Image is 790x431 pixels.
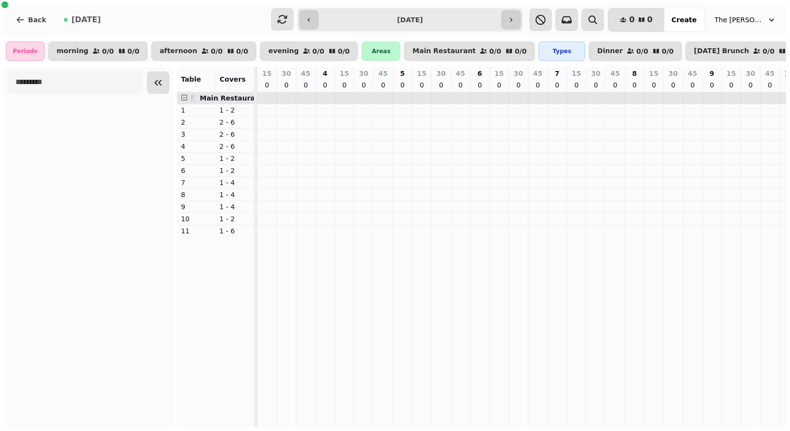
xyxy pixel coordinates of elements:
[417,69,426,78] p: 15
[147,72,169,94] button: Collapse sidebar
[539,42,585,61] div: Types
[189,94,263,102] span: 🍴 Main Restaurant
[260,42,358,61] button: evening0/00/0
[597,47,623,55] p: Dinner
[57,47,88,55] p: morning
[572,80,580,90] p: 0
[211,48,223,55] p: 0 / 0
[630,80,638,90] p: 0
[359,69,368,78] p: 30
[709,69,714,78] p: 9
[715,15,763,25] span: The [PERSON_NAME] Nook
[263,80,271,90] p: 0
[262,69,271,78] p: 15
[379,69,388,78] p: 45
[632,69,637,78] p: 8
[591,69,600,78] p: 30
[360,80,367,90] p: 0
[456,80,464,90] p: 0
[219,75,246,83] span: Covers
[669,80,677,90] p: 0
[181,117,212,127] p: 2
[338,48,350,55] p: 0 / 0
[181,105,212,115] p: 1
[379,80,387,90] p: 0
[572,69,581,78] p: 15
[181,142,212,151] p: 4
[611,80,619,90] p: 0
[56,8,109,31] button: [DATE]
[181,226,212,236] p: 11
[746,80,754,90] p: 0
[312,48,324,55] p: 0 / 0
[629,16,634,24] span: 0
[219,190,250,200] p: 1 - 4
[219,202,250,212] p: 1 - 4
[495,80,503,90] p: 0
[6,42,44,61] div: Periods
[128,48,140,55] p: 0 / 0
[477,69,482,78] p: 6
[694,47,749,55] p: [DATE] Brunch
[672,16,697,23] span: Create
[688,80,696,90] p: 0
[219,117,250,127] p: 2 - 6
[28,16,46,23] span: Back
[437,80,445,90] p: 0
[236,48,249,55] p: 0 / 0
[418,80,425,90] p: 0
[555,69,559,78] p: 7
[589,42,682,61] button: Dinner0/00/0
[219,166,250,175] p: 1 - 2
[515,48,527,55] p: 0 / 0
[219,178,250,187] p: 1 - 4
[181,202,212,212] p: 9
[181,166,212,175] p: 6
[181,178,212,187] p: 7
[495,69,504,78] p: 15
[514,80,522,90] p: 0
[592,80,600,90] p: 0
[282,69,291,78] p: 30
[534,80,541,90] p: 0
[437,69,446,78] p: 30
[489,48,501,55] p: 0 / 0
[765,69,775,78] p: 45
[727,80,735,90] p: 0
[151,42,256,61] button: afternoon0/00/0
[340,80,348,90] p: 0
[72,16,101,24] span: [DATE]
[302,80,309,90] p: 0
[362,42,400,61] div: Areas
[709,11,782,29] button: The [PERSON_NAME] Nook
[282,80,290,90] p: 0
[181,129,212,139] p: 3
[219,154,250,163] p: 1 - 2
[647,16,653,24] span: 0
[766,80,774,90] p: 0
[8,8,54,31] button: Back
[746,69,755,78] p: 30
[476,80,483,90] p: 0
[321,80,329,90] p: 0
[181,75,201,83] span: Table
[102,48,114,55] p: 0 / 0
[48,42,147,61] button: morning0/00/0
[669,69,678,78] p: 30
[456,69,465,78] p: 45
[708,80,716,90] p: 0
[636,48,648,55] p: 0 / 0
[533,69,542,78] p: 45
[219,129,250,139] p: 2 - 6
[160,47,197,55] p: afternoon
[662,48,674,55] p: 0 / 0
[400,69,405,78] p: 5
[219,142,250,151] p: 2 - 6
[268,47,299,55] p: evening
[650,80,658,90] p: 0
[398,80,406,90] p: 0
[301,69,310,78] p: 45
[553,80,561,90] p: 0
[762,48,775,55] p: 0 / 0
[688,69,697,78] p: 45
